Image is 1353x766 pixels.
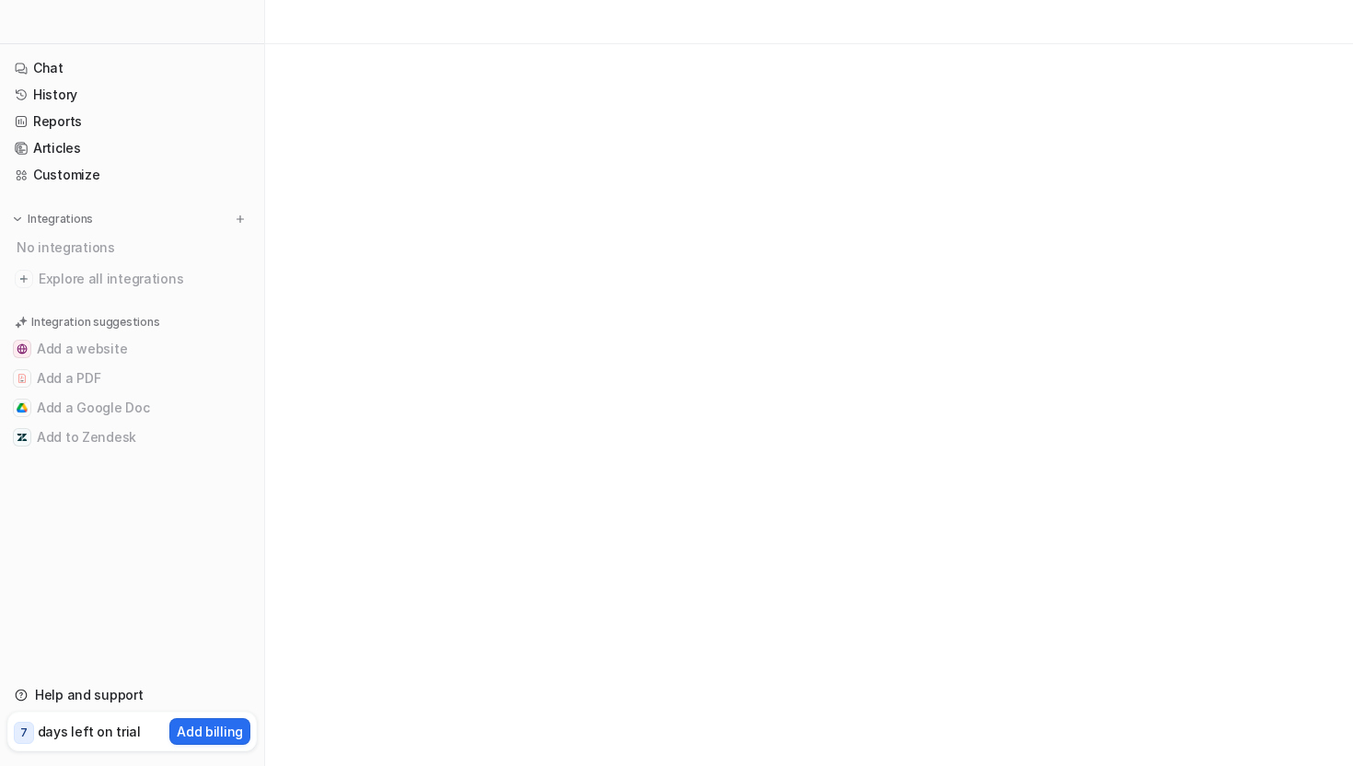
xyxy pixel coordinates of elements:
[17,343,28,354] img: Add a website
[7,210,98,228] button: Integrations
[7,682,257,708] a: Help and support
[39,264,249,294] span: Explore all integrations
[234,213,247,226] img: menu_add.svg
[17,402,28,413] img: Add a Google Doc
[7,266,257,292] a: Explore all integrations
[7,334,257,364] button: Add a websiteAdd a website
[7,109,257,134] a: Reports
[7,82,257,108] a: History
[7,135,257,161] a: Articles
[7,162,257,188] a: Customize
[15,270,33,288] img: explore all integrations
[7,55,257,81] a: Chat
[7,393,257,423] button: Add a Google DocAdd a Google Doc
[11,213,24,226] img: expand menu
[28,212,93,226] p: Integrations
[38,722,141,741] p: days left on trial
[7,364,257,393] button: Add a PDFAdd a PDF
[31,314,159,331] p: Integration suggestions
[7,423,257,452] button: Add to ZendeskAdd to Zendesk
[11,232,257,262] div: No integrations
[17,432,28,443] img: Add to Zendesk
[20,725,28,741] p: 7
[17,373,28,384] img: Add a PDF
[177,722,243,741] p: Add billing
[169,718,250,745] button: Add billing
